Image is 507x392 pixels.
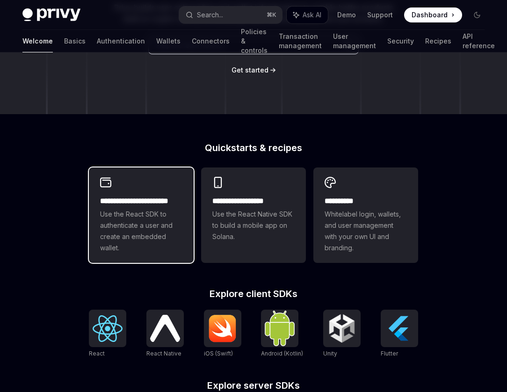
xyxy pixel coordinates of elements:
[89,143,418,152] h2: Quickstarts & recipes
[265,311,295,346] img: Android (Kotlin)
[212,209,295,242] span: Use the React Native SDK to build a mobile app on Solana.
[267,11,276,19] span: ⌘ K
[93,315,123,342] img: React
[208,314,238,342] img: iOS (Swift)
[204,350,233,357] span: iOS (Swift)
[64,30,86,52] a: Basics
[192,30,230,52] a: Connectors
[425,30,451,52] a: Recipes
[204,310,241,358] a: iOS (Swift)iOS (Swift)
[22,8,80,22] img: dark logo
[412,10,448,20] span: Dashboard
[381,350,398,357] span: Flutter
[146,350,181,357] span: React Native
[89,310,126,358] a: ReactReact
[337,10,356,20] a: Demo
[241,30,268,52] a: Policies & controls
[463,30,495,52] a: API reference
[367,10,393,20] a: Support
[89,381,418,390] h2: Explore server SDKs
[156,30,181,52] a: Wallets
[387,30,414,52] a: Security
[323,350,337,357] span: Unity
[333,30,376,52] a: User management
[146,310,184,358] a: React NativeReact Native
[150,315,180,341] img: React Native
[325,209,407,254] span: Whitelabel login, wallets, and user management with your own UI and branding.
[100,209,182,254] span: Use the React SDK to authenticate a user and create an embedded wallet.
[232,66,268,74] span: Get started
[97,30,145,52] a: Authentication
[470,7,485,22] button: Toggle dark mode
[89,289,418,298] h2: Explore client SDKs
[404,7,462,22] a: Dashboard
[22,30,53,52] a: Welcome
[381,310,418,358] a: FlutterFlutter
[261,310,303,358] a: Android (Kotlin)Android (Kotlin)
[303,10,321,20] span: Ask AI
[197,9,223,21] div: Search...
[201,167,306,263] a: **** **** **** ***Use the React Native SDK to build a mobile app on Solana.
[261,350,303,357] span: Android (Kotlin)
[327,313,357,343] img: Unity
[384,313,414,343] img: Flutter
[287,7,328,23] button: Ask AI
[323,310,361,358] a: UnityUnity
[89,350,105,357] span: React
[313,167,418,263] a: **** *****Whitelabel login, wallets, and user management with your own UI and branding.
[279,30,322,52] a: Transaction management
[179,7,282,23] button: Search...⌘K
[232,65,268,75] a: Get started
